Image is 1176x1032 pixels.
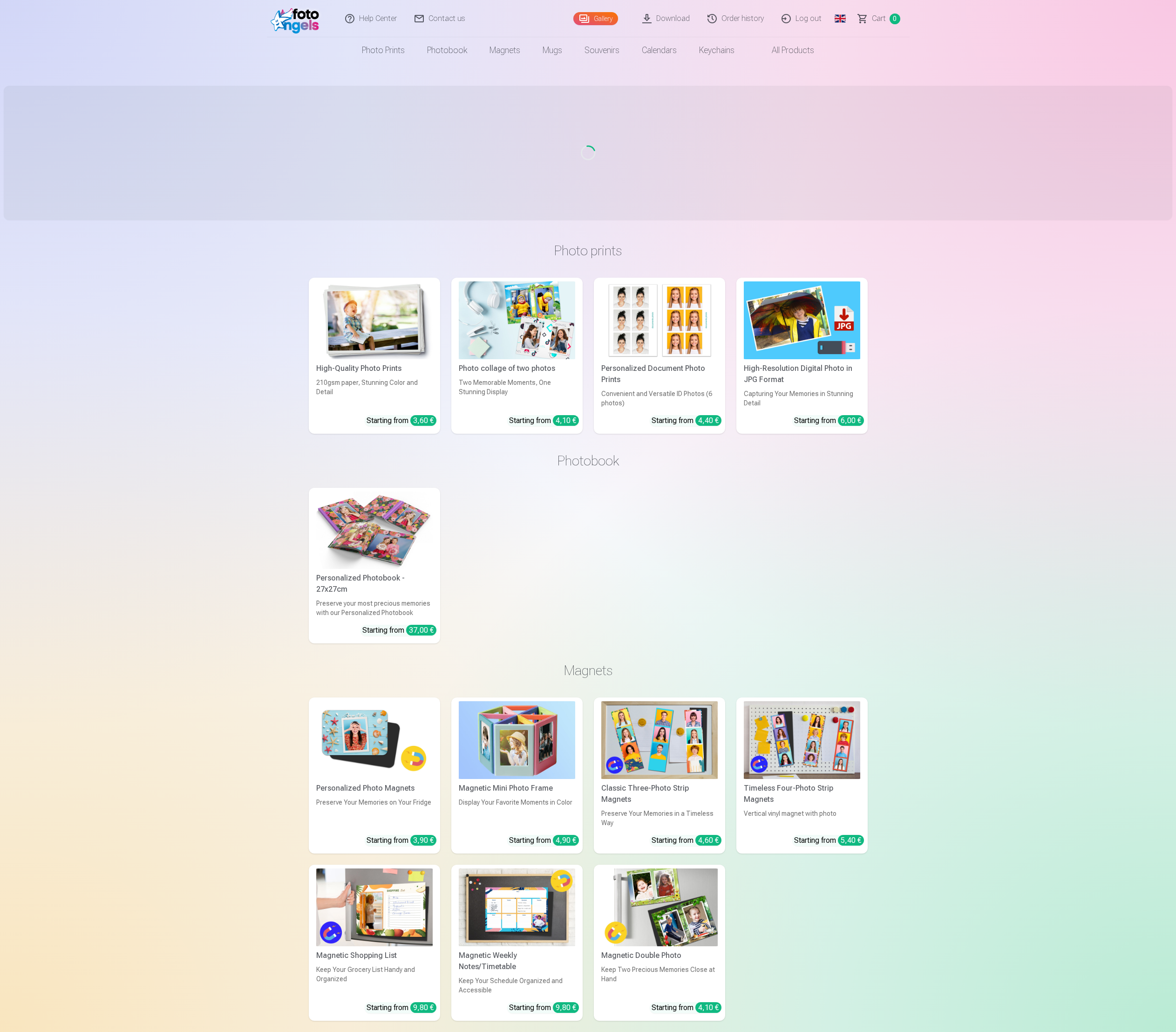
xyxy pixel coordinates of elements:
[459,868,575,946] img: Magnetic Weekly Notes/Timetable
[509,1002,579,1013] div: Starting from
[455,950,579,972] div: Magnetic Weekly Notes/Timetable
[598,809,721,827] div: Preserve Your Memories in a Timeless Way
[594,865,725,1021] a: Magnetic Double PhotoMagnetic Double PhotoKeep Two Precious Memories Close at HandStarting from 4...
[313,783,436,794] div: Personalized Photo Magnets
[746,37,825,63] a: All products
[601,868,718,946] img: Magnetic Double Photo
[652,415,721,426] div: Starting from
[573,12,618,25] a: Gallery
[455,363,579,374] div: Photo collage of two photos
[410,835,436,846] div: 3,90 €
[598,389,721,408] div: Convenient and Versatile ID Photos (6 photos)
[313,573,436,595] div: Personalized Photobook - 27x27cm
[410,1002,436,1013] div: 9,80 €
[631,37,688,63] a: Calendars
[601,701,718,779] img: Classic Three-Photo Strip Magnets
[553,835,579,846] div: 4,90 €
[455,798,579,827] div: Display Your Favorite Moments in Color
[594,278,725,434] a: Personalized Document Photo PrintsPersonalized Document Photo PrintsConvenient and Versatile ID P...
[451,697,583,854] a: Magnetic Mini Photo FrameMagnetic Mini Photo FrameDisplay Your Favorite Moments in ColorStarting ...
[890,14,900,24] span: 0
[316,281,433,359] img: High-Quality Photo Prints
[271,4,324,34] img: /fa1
[367,415,436,426] div: Starting from
[455,976,579,995] div: Keep Your Schedule Organized and Accessible
[367,835,436,846] div: Starting from
[313,363,436,374] div: High-Quality Photo Prints
[313,798,436,827] div: Preserve Your Memories on Your Fridge
[410,415,436,426] div: 3,60 €
[313,378,436,408] div: 210gsm paper, Stunning Color and Detail
[598,965,721,995] div: Keep Two Precious Memories Close at Hand
[736,697,868,854] a: Timeless Four-Photo Strip MagnetsTimeless Four-Photo Strip MagnetsVertical vinyl magnet with phot...
[455,783,579,794] div: Magnetic Mini Photo Frame
[451,865,583,1021] a: Magnetic Weekly Notes/TimetableMagnetic Weekly Notes/TimetableKeep Your Schedule Organized and Ac...
[451,278,583,434] a: Photo collage of two photosPhoto collage of two photosTwo Memorable Moments, One Stunning Display...
[794,415,864,426] div: Starting from
[601,281,718,359] img: Personalized Document Photo Prints
[872,13,886,24] span: Сart
[316,701,433,779] img: Personalized Photo Magnets
[351,37,416,63] a: Photo prints
[744,701,860,779] img: Timeless Four-Photo Strip Magnets
[509,415,579,426] div: Starting from
[309,278,440,434] a: High-Quality Photo PrintsHigh-Quality Photo Prints210gsm paper, Stunning Color and DetailStarting...
[740,389,864,408] div: Capturing Your Memories in Stunning Detail
[362,625,436,636] div: Starting from
[553,415,579,426] div: 4,10 €
[695,1002,721,1013] div: 4,10 €
[553,1002,579,1013] div: 9,80 €
[695,415,721,426] div: 4,40 €
[652,835,721,846] div: Starting from
[455,378,579,408] div: Two Memorable Moments, One Stunning Display
[316,452,860,469] h3: Photobook
[688,37,746,63] a: Keychains
[573,37,631,63] a: Souvenirs
[316,868,433,946] img: Magnetic Shopping List
[459,281,575,359] img: Photo collage of two photos
[740,809,864,827] div: Vertical vinyl magnet with photo
[695,835,721,846] div: 4,60 €
[406,625,436,636] div: 37,00 €
[309,488,440,644] a: Personalized Photobook - 27x27cmPersonalized Photobook - 27x27cmPreserve your most precious memor...
[740,363,864,385] div: High-Resolution Digital Photo in JPG Format
[416,37,478,63] a: Photobook
[598,363,721,385] div: Personalized Document Photo Prints
[531,37,573,63] a: Mugs
[367,1002,436,1013] div: Starting from
[309,865,440,1021] a: Magnetic Shopping ListMagnetic Shopping ListKeep Your Grocery List Handy and OrganizedStarting fr...
[598,783,721,805] div: Classic Three-Photo Strip Magnets
[309,697,440,854] a: Personalized Photo MagnetsPersonalized Photo MagnetsPreserve Your Memories on Your FridgeStarting...
[736,278,868,434] a: High-Resolution Digital Photo in JPG FormatHigh-Resolution Digital Photo in JPG FormatCapturing Y...
[744,281,860,359] img: High-Resolution Digital Photo in JPG Format
[838,415,864,426] div: 6,00 €
[598,950,721,961] div: Magnetic Double Photo
[652,1002,721,1013] div: Starting from
[316,242,860,259] h3: Photo prints
[313,965,436,995] div: Keep Your Grocery List Handy and Organized
[594,697,725,854] a: Classic Three-Photo Strip MagnetsClassic Three-Photo Strip MagnetsPreserve Your Memories in a Tim...
[838,835,864,846] div: 5,40 €
[509,835,579,846] div: Starting from
[313,950,436,961] div: Magnetic Shopping List
[478,37,531,63] a: Magnets
[740,783,864,805] div: Timeless Four-Photo Strip Magnets
[316,492,433,569] img: Personalized Photobook - 27x27cm
[459,701,575,779] img: Magnetic Mini Photo Frame
[794,835,864,846] div: Starting from
[313,599,436,617] div: Preserve your most precious memories with our Personalized Photobook
[316,662,860,679] h3: Magnets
